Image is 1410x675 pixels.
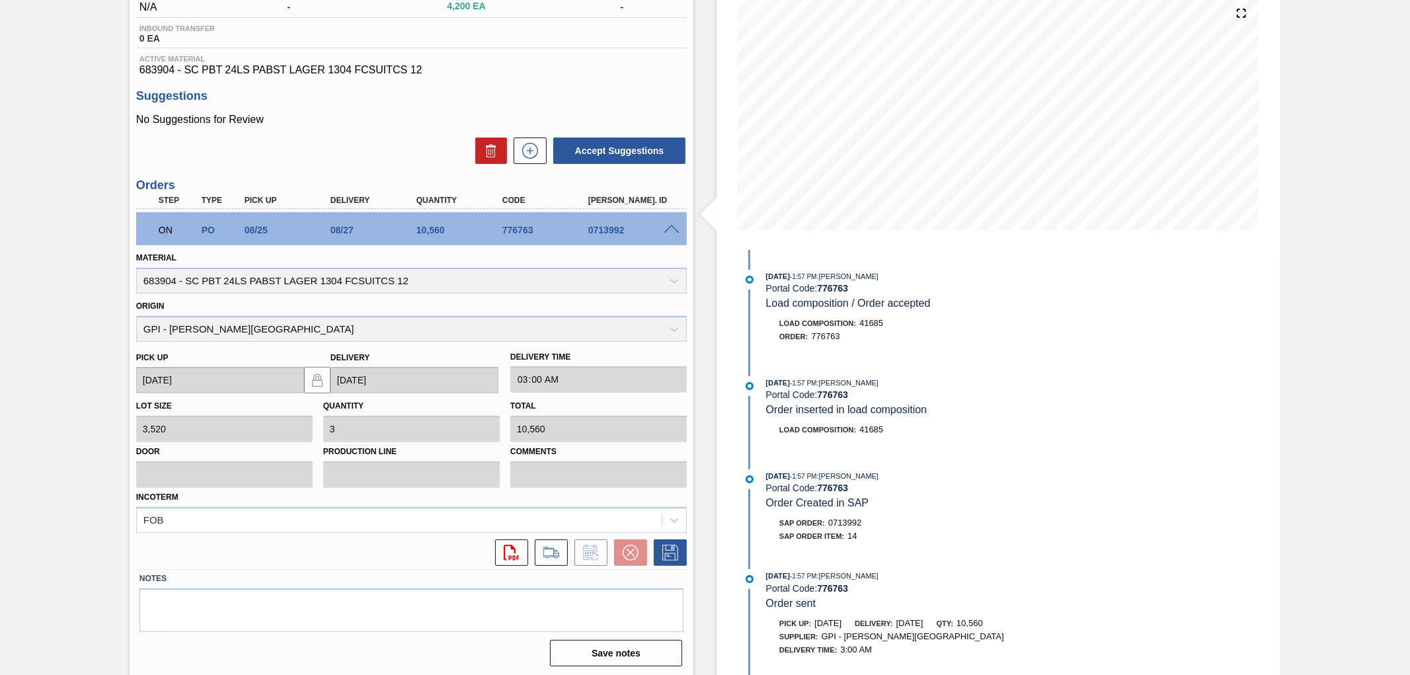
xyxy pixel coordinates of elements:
[766,497,869,508] span: Order Created in SAP
[828,518,862,528] span: 0713992
[779,633,818,641] span: Supplier:
[327,225,424,235] div: 08/27/2025
[859,424,883,434] span: 41685
[822,631,1004,641] span: GPI - [PERSON_NAME][GEOGRAPHIC_DATA]
[817,283,848,294] strong: 776763
[779,519,825,527] span: SAP Order:
[766,472,790,480] span: [DATE]
[241,225,338,235] div: 08/25/2025
[139,64,684,76] span: 683904 - SC PBT 24LS PABST LAGER 1304 FCSUITCS 12
[413,196,510,205] div: Quantity
[817,389,848,400] strong: 776763
[859,318,883,328] span: 41685
[136,353,169,362] label: Pick up
[489,539,528,566] div: Open PDF file
[766,298,931,309] span: Load composition / Order accepted
[766,404,927,415] span: Order inserted in load composition
[817,583,848,594] strong: 776763
[779,646,837,654] span: Delivery Time :
[766,389,1080,400] div: Portal Code:
[499,196,596,205] div: Code
[323,442,500,461] label: Production Line
[198,196,244,205] div: Type
[766,583,1080,594] div: Portal Code:
[136,301,165,311] label: Origin
[766,283,1080,294] div: Portal Code:
[136,89,687,103] h3: Suggestions
[937,619,953,627] span: Qty:
[766,572,790,580] span: [DATE]
[413,225,510,235] div: 10,560
[241,196,338,205] div: Pick up
[198,225,244,235] div: Purchase order
[957,618,983,628] span: 10,560
[136,114,687,126] p: No Suggestions for Review
[746,276,754,284] img: atual
[139,55,684,63] span: Active Material
[528,539,568,566] div: Go to Load Composition
[896,618,923,628] span: [DATE]
[139,24,215,32] span: Inbound Transfer
[817,272,879,280] span: : [PERSON_NAME]
[855,619,892,627] span: Delivery:
[790,379,817,387] span: - 1:57 PM
[790,473,817,480] span: - 1:57 PM
[817,572,879,580] span: : [PERSON_NAME]
[155,216,201,245] div: Negotiating Order
[136,493,178,502] label: Incoterm
[136,253,176,262] label: Material
[547,136,687,165] div: Accept Suggestions
[766,272,790,280] span: [DATE]
[568,539,607,566] div: Inform order change
[840,645,872,655] span: 3:00 AM
[304,367,331,393] button: locked
[585,196,682,205] div: [PERSON_NAME]. ID
[331,367,498,393] input: mm/dd/yyyy
[550,640,682,666] button: Save notes
[817,483,848,493] strong: 776763
[779,333,808,340] span: Order :
[817,379,879,387] span: : [PERSON_NAME]
[607,539,647,566] div: Cancel Order
[331,353,370,362] label: Delivery
[790,573,817,580] span: - 1:57 PM
[155,196,201,205] div: Step
[510,401,536,411] label: Total
[143,514,164,526] div: FOB
[327,196,424,205] div: Delivery
[746,575,754,583] img: atual
[510,442,687,461] label: Comments
[510,348,687,367] label: Delivery Time
[779,319,856,327] span: Load Composition :
[766,379,790,387] span: [DATE]
[847,531,857,541] span: 14
[136,179,687,192] h3: Orders
[139,569,684,588] label: Notes
[647,539,687,566] div: Save Order
[746,475,754,483] img: atual
[309,372,325,388] img: locked
[553,138,685,164] button: Accept Suggestions
[585,225,682,235] div: 0713992
[499,225,596,235] div: 776763
[779,532,844,540] span: SAP Order Item:
[779,619,811,627] span: Pick up:
[814,618,842,628] span: [DATE]
[779,426,856,434] span: Load Composition :
[136,442,313,461] label: Door
[811,331,840,341] span: 776763
[790,273,817,280] span: - 1:57 PM
[817,472,879,480] span: : [PERSON_NAME]
[136,401,172,411] label: Lot size
[746,382,754,390] img: atual
[139,34,215,44] span: 0 EA
[469,138,507,164] div: Delete Suggestions
[447,1,515,11] span: 4,200 EA
[766,483,1080,493] div: Portal Code:
[159,225,198,235] p: ON
[136,367,304,393] input: mm/dd/yyyy
[507,138,547,164] div: New suggestion
[766,598,816,609] span: Order sent
[323,401,364,411] label: Quantity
